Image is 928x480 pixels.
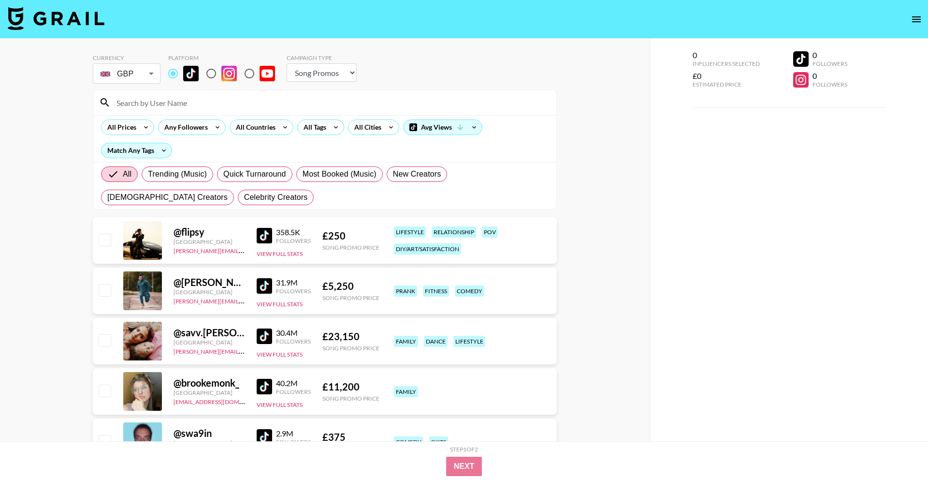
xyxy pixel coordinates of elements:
[303,168,377,180] span: Most Booked (Music)
[174,288,245,296] div: [GEOGRAPHIC_DATA]
[693,60,760,67] div: Influencers Selected
[276,227,311,237] div: 358.5K
[322,244,379,251] div: Song Promo Price
[693,50,760,60] div: 0
[453,336,485,347] div: lifestyle
[322,330,379,343] div: £ 23,150
[276,429,311,438] div: 2.9M
[174,339,245,346] div: [GEOGRAPHIC_DATA]
[257,351,303,358] button: View Full Stats
[148,168,207,180] span: Trending (Music)
[482,226,498,238] div: pov
[455,285,484,297] div: comedy
[257,329,272,344] img: TikTok
[107,192,228,203] span: [DEMOGRAPHIC_DATA] Creators
[168,54,283,61] div: Platform
[257,379,272,394] img: TikTok
[322,395,379,402] div: Song Promo Price
[404,120,482,135] div: Avg Views
[257,228,272,243] img: TikTok
[393,168,441,180] span: New Creators
[174,276,245,288] div: @ [PERSON_NAME].[PERSON_NAME]
[111,95,551,110] input: Search by User Name
[812,60,847,67] div: Followers
[174,238,245,245] div: [GEOGRAPHIC_DATA]
[394,243,461,255] div: diy/art/satisfaction
[322,294,379,301] div: Song Promo Price
[276,237,311,244] div: Followers
[348,120,383,135] div: All Cities
[812,81,847,88] div: Followers
[257,278,272,294] img: TikTok
[257,250,303,257] button: View Full Stats
[174,439,245,447] div: [GEOGRAPHIC_DATA]
[812,50,847,60] div: 0
[693,81,760,88] div: Estimated Price
[174,346,317,355] a: [PERSON_NAME][EMAIL_ADDRESS][DOMAIN_NAME]
[276,278,311,287] div: 31.9M
[174,389,245,396] div: [GEOGRAPHIC_DATA]
[95,65,159,82] div: GBP
[276,338,311,345] div: Followers
[276,378,311,388] div: 40.2M
[8,7,104,30] img: Grail Talent
[880,432,916,468] iframe: Drift Widget Chat Controller
[432,226,476,238] div: relationship
[174,427,245,439] div: @ swa9in
[298,120,328,135] div: All Tags
[174,377,245,389] div: @ brookemonk_
[123,168,131,180] span: All
[429,436,448,448] div: skits
[322,230,379,242] div: £ 250
[174,396,271,405] a: [EMAIL_ADDRESS][DOMAIN_NAME]
[230,120,277,135] div: All Countries
[174,245,317,255] a: [PERSON_NAME][EMAIL_ADDRESS][DOMAIN_NAME]
[276,287,311,295] div: Followers
[101,120,138,135] div: All Prices
[394,336,418,347] div: family
[693,71,760,81] div: £0
[446,457,482,476] button: Next
[907,10,926,29] button: open drawer
[276,388,311,395] div: Followers
[322,345,379,352] div: Song Promo Price
[221,66,237,81] img: Instagram
[276,328,311,338] div: 30.4M
[394,386,418,397] div: family
[394,436,423,448] div: comedy
[287,54,357,61] div: Campaign Type
[159,120,210,135] div: Any Followers
[276,438,311,446] div: Followers
[183,66,199,81] img: TikTok
[257,401,303,408] button: View Full Stats
[394,226,426,238] div: lifestyle
[257,429,272,445] img: TikTok
[93,54,160,61] div: Currency
[101,143,172,158] div: Match Any Tags
[322,381,379,393] div: £ 11,200
[174,327,245,339] div: @ savv.[PERSON_NAME]
[223,168,286,180] span: Quick Turnaround
[257,300,303,308] button: View Full Stats
[423,285,449,297] div: fitness
[394,285,417,297] div: prank
[260,66,275,81] img: YouTube
[322,431,379,443] div: £ 375
[174,226,245,238] div: @ flipsy
[174,296,317,305] a: [PERSON_NAME][EMAIL_ADDRESS][DOMAIN_NAME]
[244,192,308,203] span: Celebrity Creators
[322,280,379,292] div: £ 5,250
[812,71,847,81] div: 0
[424,336,448,347] div: dance
[450,446,478,453] div: Step 1 of 2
